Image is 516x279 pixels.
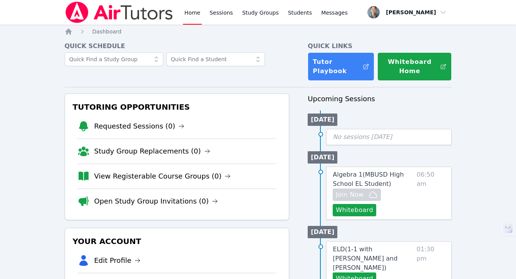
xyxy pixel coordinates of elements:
h3: Upcoming Sessions [308,94,451,104]
h3: Tutoring Opportunities [71,100,283,114]
span: Messages [321,9,348,17]
img: Air Tutors [65,2,174,23]
span: Algebra 1 ( MBUSD High School EL Student ) [333,171,404,187]
input: Quick Find a Study Group [65,52,163,66]
li: [DATE] [308,226,337,238]
a: Edit Profile [94,255,141,266]
li: [DATE] [308,151,337,164]
h4: Quick Schedule [65,42,290,51]
button: Join Now [333,189,380,201]
a: Requested Sessions (0) [94,121,185,132]
button: Whiteboard Home [377,52,452,81]
a: Open Study Group Invitations (0) [94,196,218,207]
span: Join Now [336,190,364,199]
a: Study Group Replacements (0) [94,146,210,157]
h3: Your Account [71,234,283,248]
li: [DATE] [308,114,337,126]
span: ELD ( 1-1 with [PERSON_NAME] and [PERSON_NAME] ) [333,246,397,271]
a: ELD(1-1 with [PERSON_NAME] and [PERSON_NAME]) [333,245,413,272]
span: 06:50 am [417,170,445,216]
button: Whiteboard [333,204,376,216]
span: No sessions [DATE] [333,133,392,140]
a: Dashboard [92,28,122,35]
h4: Quick Links [308,42,451,51]
a: Algebra 1(MBUSD High School EL Student) [333,170,414,189]
span: Dashboard [92,28,122,35]
a: Tutor Playbook [308,52,374,81]
input: Quick Find a Student [166,52,265,66]
nav: Breadcrumb [65,28,452,35]
a: View Registerable Course Groups (0) [94,171,231,182]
